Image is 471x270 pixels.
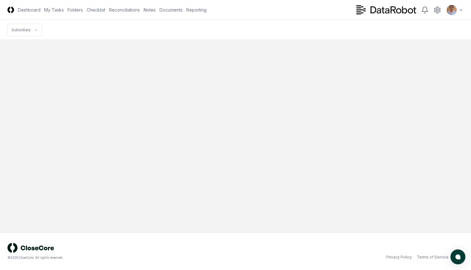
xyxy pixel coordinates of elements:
[7,7,14,13] img: Logo
[109,7,140,13] a: Reconciliations
[447,5,457,15] img: ACg8ocJQMOvmSPd3UL49xc9vpCPVmm11eU3MHvqasztQ5vlRzJrDCoM=s96-c
[87,7,105,13] a: Checklist
[7,255,235,260] div: © 2025 CloseCore. All rights reserved.
[68,7,83,13] a: Folders
[417,254,449,260] a: Terms of Service
[144,7,156,13] a: Notes
[7,243,54,253] img: logo
[159,7,183,13] a: Documents
[18,7,40,13] a: Dashboard
[386,254,412,260] a: Privacy Policy
[186,7,207,13] a: Reporting
[450,249,465,264] button: atlas-launcher
[44,7,64,13] a: My Tasks
[7,24,42,36] nav: breadcrumb
[12,27,31,33] div: Subsidiary
[356,5,416,14] img: DataRobot logo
